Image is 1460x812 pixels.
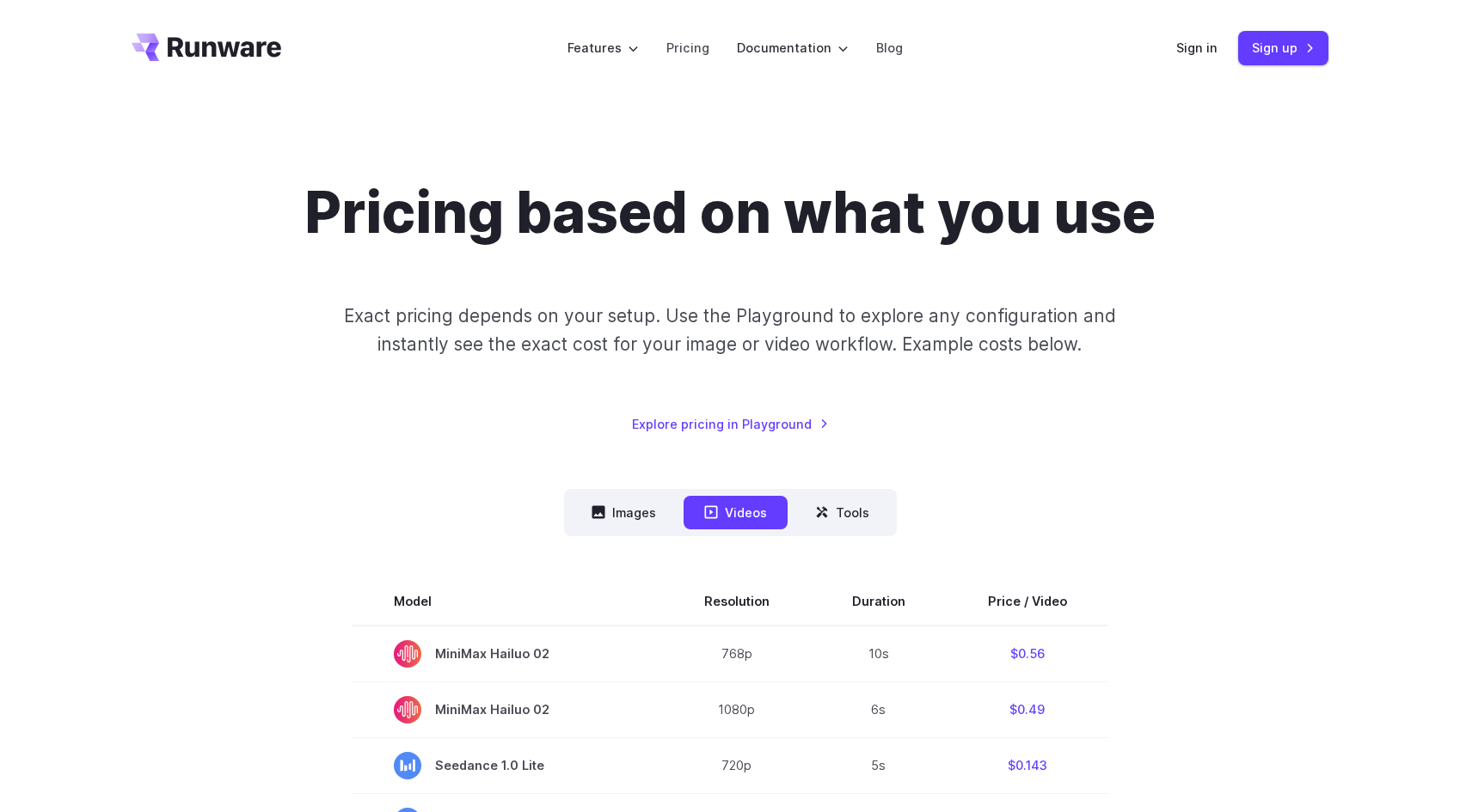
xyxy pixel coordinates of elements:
button: Videos [684,496,788,529]
th: Resolution [663,577,811,626]
td: $0.49 [947,681,1108,737]
a: Sign in [1176,38,1218,58]
td: 768p [663,626,811,682]
button: Images [571,496,677,529]
button: Tools [794,496,890,529]
span: Seedance 1.0 Lite [394,752,622,779]
a: Pricing [666,38,709,58]
a: Blog [876,38,903,58]
td: 1080p [663,681,811,737]
label: Features [567,38,639,58]
h1: Pricing based on what you use [304,179,1156,247]
td: $0.143 [947,737,1108,793]
th: Duration [811,577,947,626]
th: Price / Video [947,577,1108,626]
td: $0.56 [947,626,1108,682]
span: MiniMax Hailuo 02 [394,696,622,723]
th: Model [353,577,663,626]
td: 5s [811,737,947,793]
a: Go to / [132,34,281,61]
p: Exact pricing depends on your setup. Use the Playground to explore any configuration and instantl... [311,302,1149,359]
td: 6s [811,681,947,737]
td: 720p [663,737,811,793]
a: Sign up [1238,31,1328,64]
td: 10s [811,626,947,682]
span: MiniMax Hailuo 02 [394,640,622,668]
label: Documentation [737,38,849,58]
a: Explore pricing in Playground [632,414,829,434]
